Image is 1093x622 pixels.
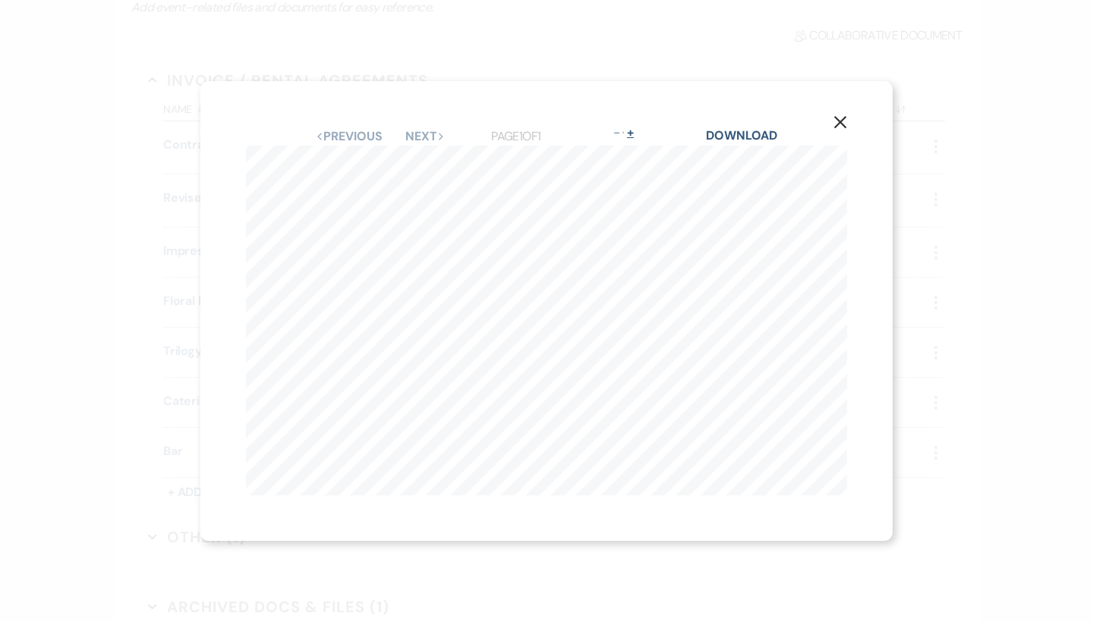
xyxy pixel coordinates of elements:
p: Page 1 of 1 [491,127,540,146]
a: Download [706,127,776,143]
button: - [610,127,622,139]
button: Next [405,130,445,143]
button: Previous [316,130,382,143]
button: + [625,127,637,139]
